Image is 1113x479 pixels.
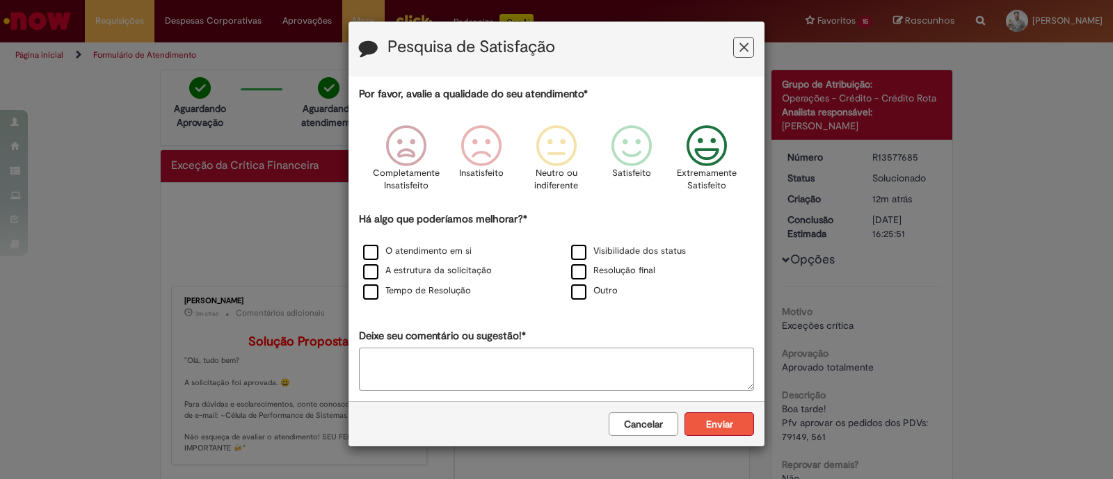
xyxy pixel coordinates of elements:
[359,329,526,343] label: Deixe seu comentário ou sugestão!*
[677,167,737,193] p: Extremamente Satisfeito
[571,284,618,298] label: Outro
[387,38,555,56] label: Pesquisa de Satisfação
[571,264,655,277] label: Resolução final
[370,115,441,210] div: Completamente Insatisfeito
[373,167,440,193] p: Completamente Insatisfeito
[609,412,678,436] button: Cancelar
[446,115,517,210] div: Insatisfeito
[684,412,754,436] button: Enviar
[363,264,492,277] label: A estrutura da solicitação
[363,284,471,298] label: Tempo de Resolução
[612,167,651,180] p: Satisfeito
[571,245,686,258] label: Visibilidade dos status
[671,115,742,210] div: Extremamente Satisfeito
[359,212,754,302] div: Há algo que poderíamos melhorar?*
[596,115,667,210] div: Satisfeito
[531,167,582,193] p: Neutro ou indiferente
[521,115,592,210] div: Neutro ou indiferente
[459,167,504,180] p: Insatisfeito
[363,245,472,258] label: O atendimento em si
[359,87,588,102] label: Por favor, avalie a qualidade do seu atendimento*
